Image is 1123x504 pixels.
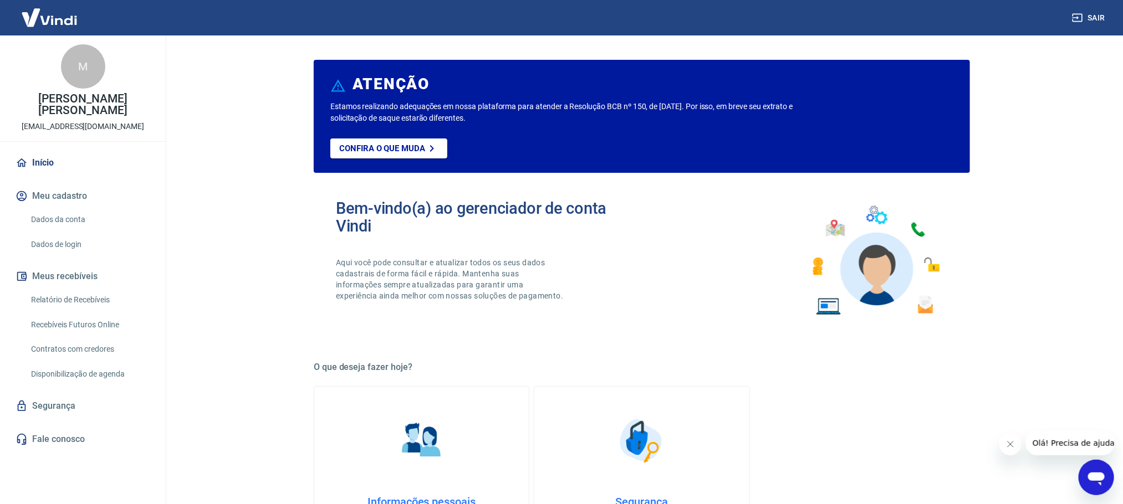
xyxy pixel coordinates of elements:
[13,184,152,208] button: Meu cadastro
[27,208,152,231] a: Dados da conta
[614,413,670,469] img: Segurança
[9,93,157,116] p: [PERSON_NAME] [PERSON_NAME]
[13,394,152,418] a: Segurança
[803,199,948,322] img: Imagem de um avatar masculino com diversos icones exemplificando as funcionalidades do gerenciado...
[1070,8,1110,28] button: Sair
[13,264,152,289] button: Meus recebíveis
[22,121,144,132] p: [EMAIL_ADDRESS][DOMAIN_NAME]
[27,289,152,311] a: Relatório de Recebíveis
[13,427,152,451] a: Fale conosco
[336,199,642,235] h2: Bem-vindo(a) ao gerenciador de conta Vindi
[330,101,829,124] p: Estamos realizando adequações em nossa plataforma para atender a Resolução BCB nº 150, de [DATE]....
[314,362,970,373] h5: O que deseja fazer hoje?
[330,138,447,158] a: Confira o que muda
[27,363,152,385] a: Disponibilização de agenda
[27,338,152,361] a: Contratos com credores
[336,257,565,301] p: Aqui você pode consultar e atualizar todos os seus dados cadastrais de forma fácil e rápida. Mant...
[999,433,1022,455] iframe: Fechar mensagem
[13,1,85,34] img: Vindi
[339,143,425,153] p: Confira o que muda
[7,8,93,17] span: Olá! Precisa de ajuda?
[13,151,152,175] a: Início
[353,79,430,90] h6: ATENÇÃO
[1079,460,1114,495] iframe: Botão para abrir a janela de mensagens
[27,313,152,336] a: Recebíveis Futuros Online
[27,233,152,256] a: Dados de login
[394,413,450,469] img: Informações pessoais
[1026,431,1114,455] iframe: Mensagem da empresa
[61,44,105,89] div: M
